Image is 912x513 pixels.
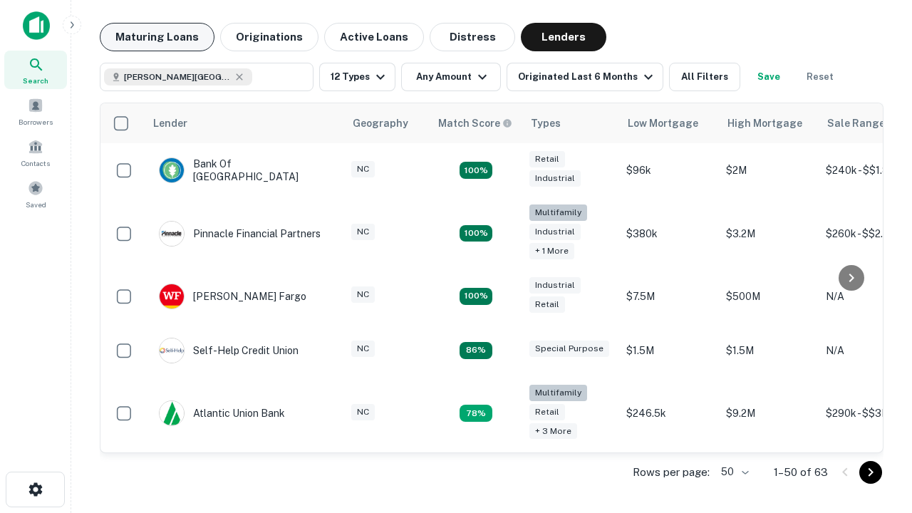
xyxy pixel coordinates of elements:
[159,157,330,183] div: Bank Of [GEOGRAPHIC_DATA]
[619,197,719,269] td: $380k
[351,224,375,240] div: NC
[220,23,318,51] button: Originations
[438,115,509,131] h6: Match Score
[619,323,719,378] td: $1.5M
[4,133,67,172] a: Contacts
[351,286,375,303] div: NC
[529,170,581,187] div: Industrial
[160,222,184,246] img: picture
[344,103,430,143] th: Geography
[460,225,492,242] div: Matching Properties: 23, hasApolloMatch: undefined
[460,162,492,179] div: Matching Properties: 15, hasApolloMatch: undefined
[159,284,306,309] div: [PERSON_NAME] Fargo
[21,157,50,169] span: Contacts
[746,63,792,91] button: Save your search to get updates of matches that match your search criteria.
[153,115,187,132] div: Lender
[159,400,285,426] div: Atlantic Union Bank
[529,404,565,420] div: Retail
[727,115,802,132] div: High Mortgage
[518,68,657,85] div: Originated Last 6 Months
[797,63,843,91] button: Reset
[351,341,375,357] div: NC
[4,51,67,89] a: Search
[438,115,512,131] div: Capitalize uses an advanced AI algorithm to match your search with the best lender. The match sco...
[715,462,751,482] div: 50
[145,103,344,143] th: Lender
[669,63,740,91] button: All Filters
[529,204,587,221] div: Multifamily
[522,103,619,143] th: Types
[521,23,606,51] button: Lenders
[124,71,231,83] span: [PERSON_NAME][GEOGRAPHIC_DATA], [GEOGRAPHIC_DATA]
[324,23,424,51] button: Active Loans
[619,269,719,323] td: $7.5M
[351,161,375,177] div: NC
[4,92,67,130] a: Borrowers
[160,284,184,309] img: picture
[529,277,581,294] div: Industrial
[529,341,609,357] div: Special Purpose
[529,296,565,313] div: Retail
[719,197,819,269] td: $3.2M
[353,115,408,132] div: Geography
[529,224,581,240] div: Industrial
[19,116,53,128] span: Borrowers
[160,401,184,425] img: picture
[4,175,67,213] a: Saved
[26,199,46,210] span: Saved
[460,342,492,359] div: Matching Properties: 11, hasApolloMatch: undefined
[159,338,299,363] div: Self-help Credit Union
[529,243,574,259] div: + 1 more
[23,11,50,40] img: capitalize-icon.png
[619,143,719,197] td: $96k
[401,63,501,91] button: Any Amount
[529,423,577,440] div: + 3 more
[460,405,492,422] div: Matching Properties: 10, hasApolloMatch: undefined
[351,404,375,420] div: NC
[841,399,912,467] iframe: Chat Widget
[160,338,184,363] img: picture
[719,323,819,378] td: $1.5M
[859,461,882,484] button: Go to next page
[719,378,819,450] td: $9.2M
[619,103,719,143] th: Low Mortgage
[719,103,819,143] th: High Mortgage
[319,63,395,91] button: 12 Types
[160,158,184,182] img: picture
[159,221,321,247] div: Pinnacle Financial Partners
[460,288,492,305] div: Matching Properties: 14, hasApolloMatch: undefined
[619,378,719,450] td: $246.5k
[529,151,565,167] div: Retail
[100,23,214,51] button: Maturing Loans
[633,464,710,481] p: Rows per page:
[827,115,885,132] div: Sale Range
[529,385,587,401] div: Multifamily
[719,269,819,323] td: $500M
[507,63,663,91] button: Originated Last 6 Months
[430,23,515,51] button: Distress
[23,75,48,86] span: Search
[774,464,828,481] p: 1–50 of 63
[531,115,561,132] div: Types
[719,143,819,197] td: $2M
[430,103,522,143] th: Capitalize uses an advanced AI algorithm to match your search with the best lender. The match sco...
[628,115,698,132] div: Low Mortgage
